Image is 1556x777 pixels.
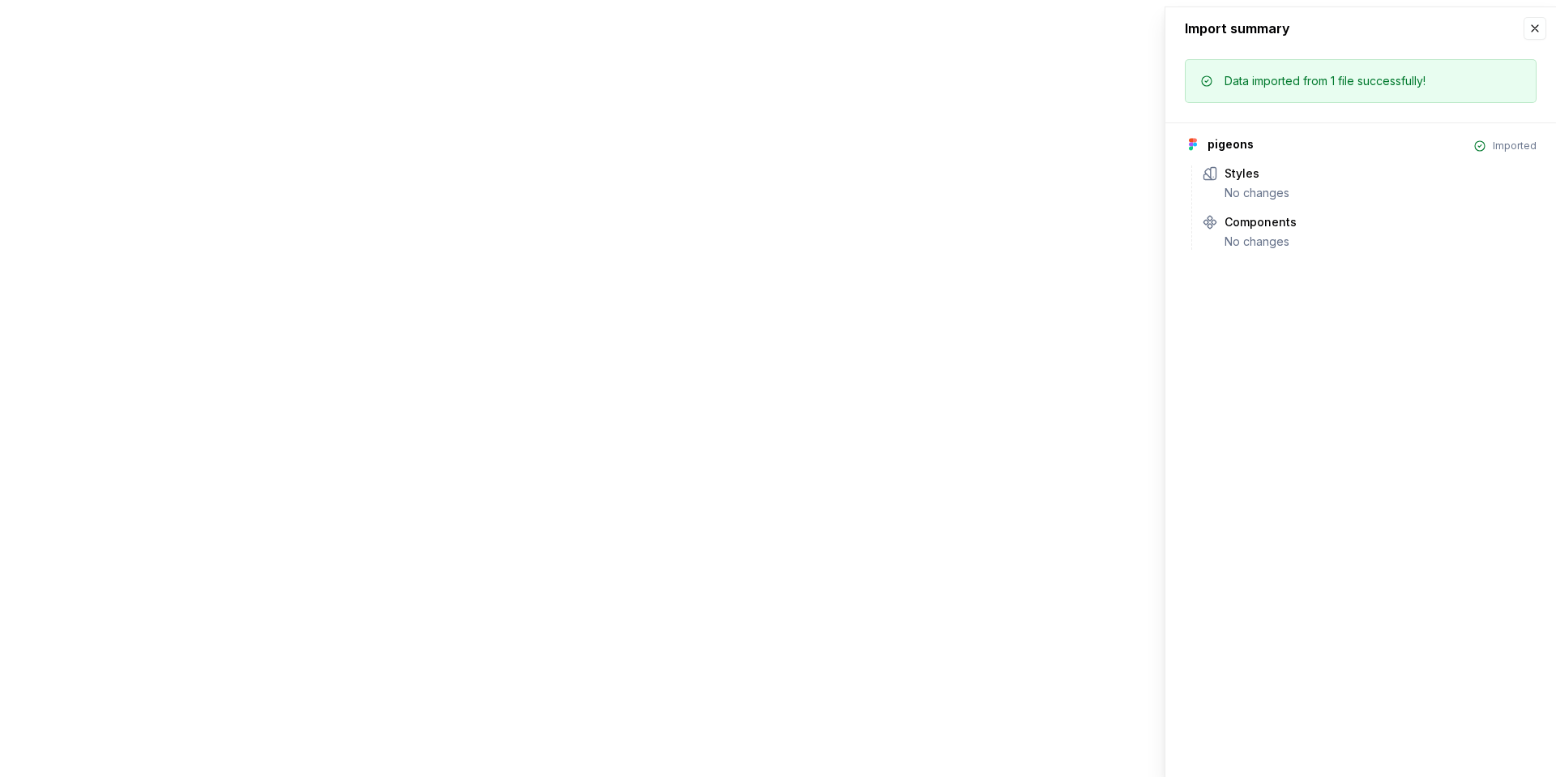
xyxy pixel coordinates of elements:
[1225,185,1537,201] div: No changes
[1225,165,1259,182] div: Styles
[1208,136,1254,152] div: pigeons
[1225,214,1297,230] div: Components
[1185,19,1290,38] div: Import summary
[1493,140,1537,152] div: Imported
[1225,234,1537,250] div: No changes
[1225,73,1426,89] div: Data imported from 1 file successfully!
